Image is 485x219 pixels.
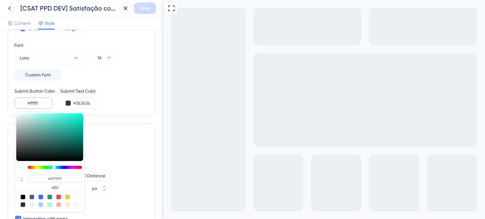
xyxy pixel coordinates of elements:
button: Lato [14,52,84,64]
button: px [98,182,110,188]
div: Horizontal Distance [65,172,110,180]
button: Bottom Right [14,153,84,166]
span: Lato [20,54,29,62]
div: px [92,185,97,192]
span: Style [45,19,54,27]
div: Font [14,41,84,49]
span: Custom Font [25,71,51,79]
label: HEX [28,185,82,190]
span: Question 2 / 3 [62,5,69,13]
div: Position [14,143,149,150]
button: Enviar [50,36,67,43]
div: Close survey [108,5,112,13]
button: px [98,188,110,195]
button: Custom Font [14,69,62,81]
button: 16 [92,51,118,64]
button: Save [134,3,156,14]
span: Save [140,4,150,12]
div: Vertical Distance [14,172,59,180]
div: [CSAT PPD DEV] Satisfação com produto. [20,4,117,13]
span: Content [14,19,31,27]
span: 16 [98,54,102,61]
input: Eu acho... [31,24,87,31]
div: Go to Question 1 [5,5,9,13]
div: Submit Text Color [60,87,98,95]
div: Submit Button Color [14,87,55,95]
div: Go to Question 3 [19,5,23,13]
div: Survey Modal [14,130,149,138]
